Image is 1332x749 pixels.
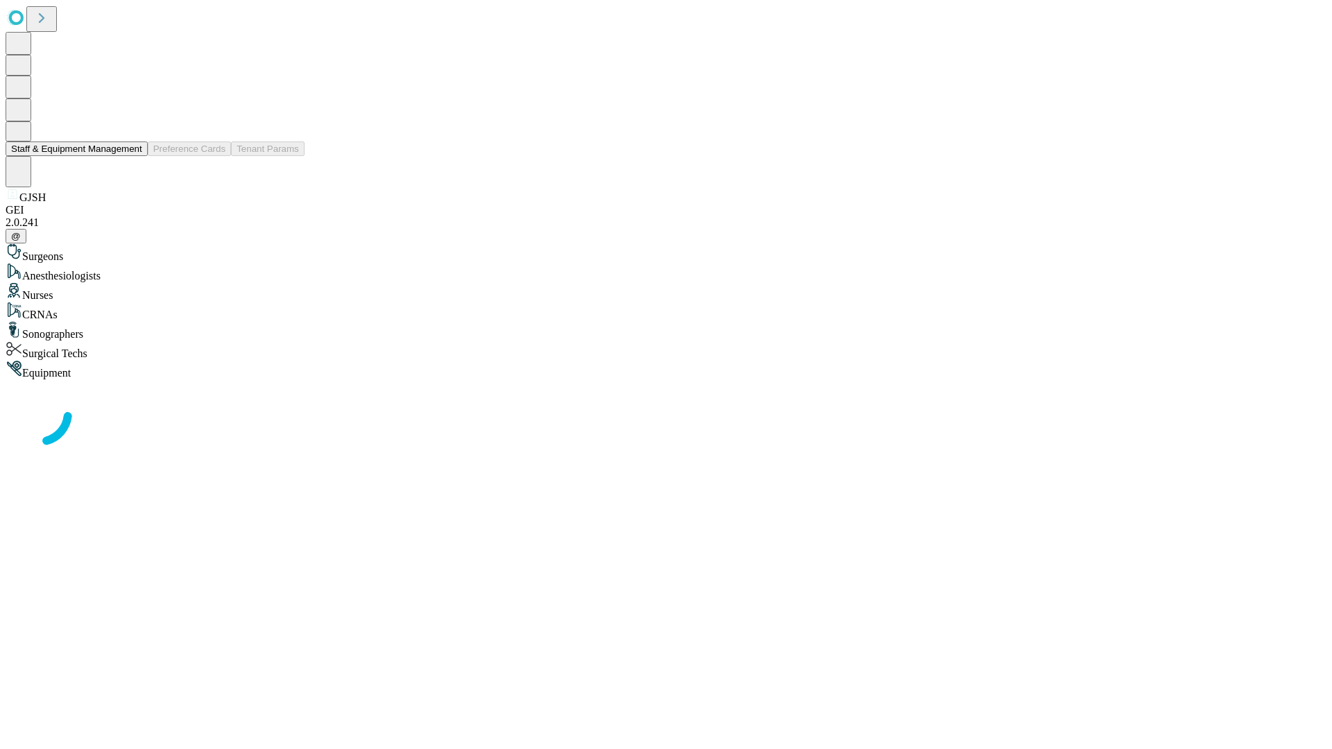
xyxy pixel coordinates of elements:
[11,231,21,241] span: @
[148,141,231,156] button: Preference Cards
[6,360,1326,379] div: Equipment
[231,141,305,156] button: Tenant Params
[6,141,148,156] button: Staff & Equipment Management
[6,282,1326,302] div: Nurses
[6,302,1326,321] div: CRNAs
[6,204,1326,216] div: GEI
[6,229,26,243] button: @
[6,341,1326,360] div: Surgical Techs
[6,321,1326,341] div: Sonographers
[6,243,1326,263] div: Surgeons
[6,216,1326,229] div: 2.0.241
[6,263,1326,282] div: Anesthesiologists
[19,191,46,203] span: GJSH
